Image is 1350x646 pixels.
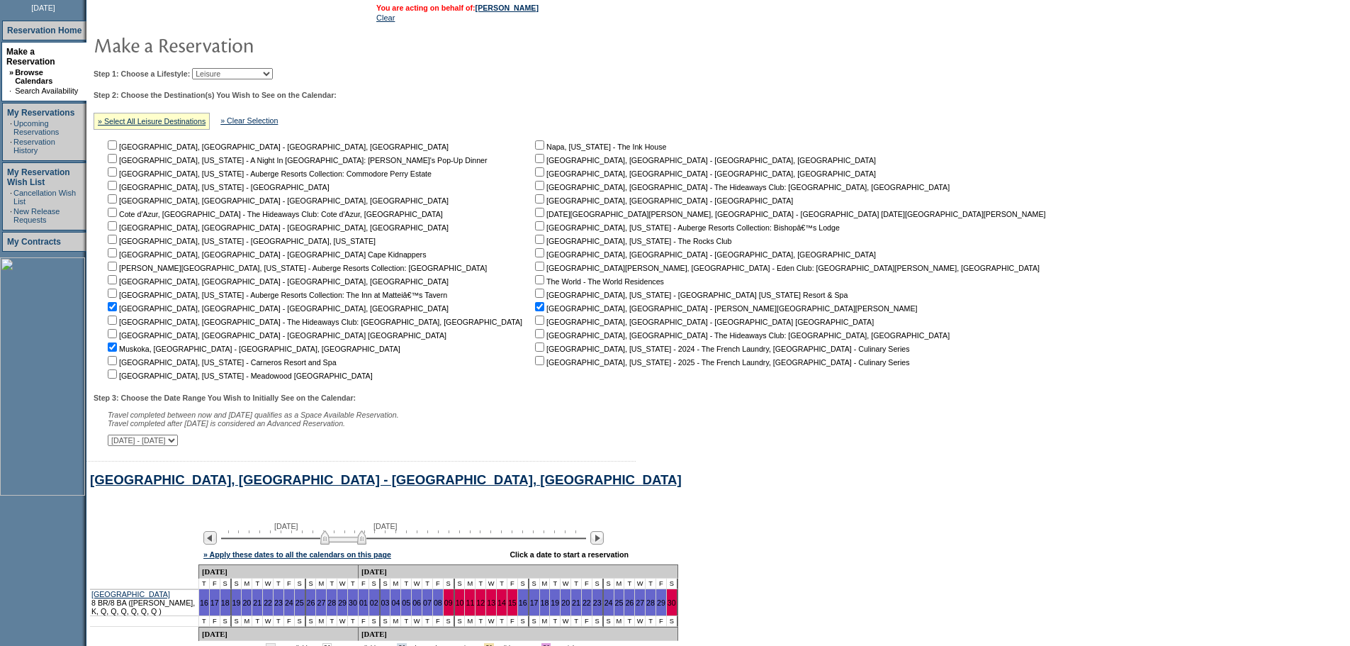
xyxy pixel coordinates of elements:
nobr: [GEOGRAPHIC_DATA], [GEOGRAPHIC_DATA] - The Hideaways Club: [GEOGRAPHIC_DATA], [GEOGRAPHIC_DATA] [105,318,522,326]
a: 17 [530,598,539,607]
a: 24 [285,598,293,607]
td: F [284,579,295,589]
td: T [571,616,582,627]
a: 24 [604,598,613,607]
td: T [550,616,561,627]
nobr: [GEOGRAPHIC_DATA], [GEOGRAPHIC_DATA] - [GEOGRAPHIC_DATA], [GEOGRAPHIC_DATA] [532,250,876,259]
a: 19 [551,598,559,607]
b: Step 3: Choose the Date Range You Wish to Initially See on the Calendar: [94,394,356,402]
a: [PERSON_NAME] [476,4,539,12]
a: 26 [625,598,634,607]
td: [DATE] [199,564,359,579]
td: T [274,579,284,589]
td: T [497,616,507,627]
span: [DATE] [31,4,55,12]
a: 19 [232,598,241,607]
a: 22 [583,598,591,607]
td: F [359,579,369,589]
input: Submit [184,435,219,447]
td: T [476,579,486,589]
td: · [10,189,12,206]
a: 21 [253,598,261,607]
td: T [348,616,359,627]
a: 13 [487,598,495,607]
b: Step 1: Choose a Lifestyle: [94,69,190,78]
a: 14 [497,598,506,607]
nobr: Muskoka, [GEOGRAPHIC_DATA] - [GEOGRAPHIC_DATA], [GEOGRAPHIC_DATA] [105,345,400,353]
a: 20 [561,598,570,607]
td: F [507,579,518,589]
td: F [507,616,518,627]
td: S [232,579,242,589]
td: F [433,579,444,589]
td: S [667,579,678,589]
div: Click a date to start a reservation [510,550,629,559]
nobr: Cote d'Azur, [GEOGRAPHIC_DATA] - The Hideaways Club: Cote d'Azur, [GEOGRAPHIC_DATA] [105,210,443,218]
a: 11 [466,598,474,607]
a: Cancellation Wish List [13,189,76,206]
a: 07 [423,598,432,607]
td: W [561,616,571,627]
td: W [561,579,571,589]
td: [DATE] [199,627,359,641]
img: Previous [203,531,217,545]
nobr: [GEOGRAPHIC_DATA], [GEOGRAPHIC_DATA] - The Hideaways Club: [GEOGRAPHIC_DATA], [GEOGRAPHIC_DATA] [532,183,950,191]
a: 04 [391,598,400,607]
span: Travel completed between now and [DATE] qualifies as a Space Available Reservation. [108,411,399,419]
td: F [656,579,667,589]
td: T [252,616,263,627]
td: W [337,616,348,627]
a: [GEOGRAPHIC_DATA] [91,590,170,598]
nobr: [GEOGRAPHIC_DATA], [GEOGRAPHIC_DATA] - [GEOGRAPHIC_DATA] [GEOGRAPHIC_DATA] [105,331,446,340]
nobr: [GEOGRAPHIC_DATA], [GEOGRAPHIC_DATA] - [GEOGRAPHIC_DATA] [532,196,793,205]
td: F [359,616,369,627]
a: 25 [615,598,624,607]
td: · [10,119,12,136]
td: W [486,579,497,589]
a: Reservation History [13,138,55,155]
a: 28 [646,598,655,607]
nobr: [GEOGRAPHIC_DATA], [GEOGRAPHIC_DATA] - [GEOGRAPHIC_DATA] [GEOGRAPHIC_DATA] [532,318,874,326]
td: W [635,579,646,589]
nobr: [GEOGRAPHIC_DATA], [GEOGRAPHIC_DATA] - [GEOGRAPHIC_DATA], [GEOGRAPHIC_DATA] [105,304,449,313]
nobr: [GEOGRAPHIC_DATA], [US_STATE] - [GEOGRAPHIC_DATA] [105,183,330,191]
td: F [210,616,220,627]
td: S [295,579,306,589]
a: » Clear Selection [220,116,278,125]
td: S [369,579,381,589]
a: My Contracts [7,237,61,247]
a: Clear [376,13,395,22]
a: 18 [541,598,549,607]
a: Browse Calendars [15,68,52,85]
a: Upcoming Reservations [13,119,59,136]
a: 15 [508,598,517,607]
td: M [390,616,401,627]
td: S [369,616,381,627]
b: » [9,68,13,77]
td: W [412,579,422,589]
a: » Select All Leisure Destinations [98,117,206,126]
nobr: [GEOGRAPHIC_DATA], [US_STATE] - Carneros Resort and Spa [105,358,337,367]
nobr: [GEOGRAPHIC_DATA], [GEOGRAPHIC_DATA] - The Hideaways Club: [GEOGRAPHIC_DATA], [GEOGRAPHIC_DATA] [532,331,950,340]
td: W [263,579,274,589]
td: M [465,579,476,589]
td: M [614,579,625,589]
nobr: [GEOGRAPHIC_DATA], [GEOGRAPHIC_DATA] - [GEOGRAPHIC_DATA], [GEOGRAPHIC_DATA] [105,277,449,286]
a: Make a Reservation [6,47,55,67]
a: 08 [434,598,442,607]
nobr: [GEOGRAPHIC_DATA], [US_STATE] - 2025 - The French Laundry, [GEOGRAPHIC_DATA] - Culinary Series [532,358,909,367]
td: M [242,616,252,627]
nobr: [GEOGRAPHIC_DATA], [GEOGRAPHIC_DATA] - [GEOGRAPHIC_DATA], [GEOGRAPHIC_DATA] [105,143,449,151]
td: T [476,616,486,627]
td: S [444,616,455,627]
a: 27 [317,598,325,607]
td: F [582,579,592,589]
td: M [540,579,551,589]
td: T [646,616,656,627]
td: W [486,616,497,627]
a: 23 [274,598,283,607]
td: S [381,616,391,627]
td: S [444,579,455,589]
a: Reservation Home [7,26,81,35]
nobr: [GEOGRAPHIC_DATA], [US_STATE] - Meadowood [GEOGRAPHIC_DATA] [105,372,373,380]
